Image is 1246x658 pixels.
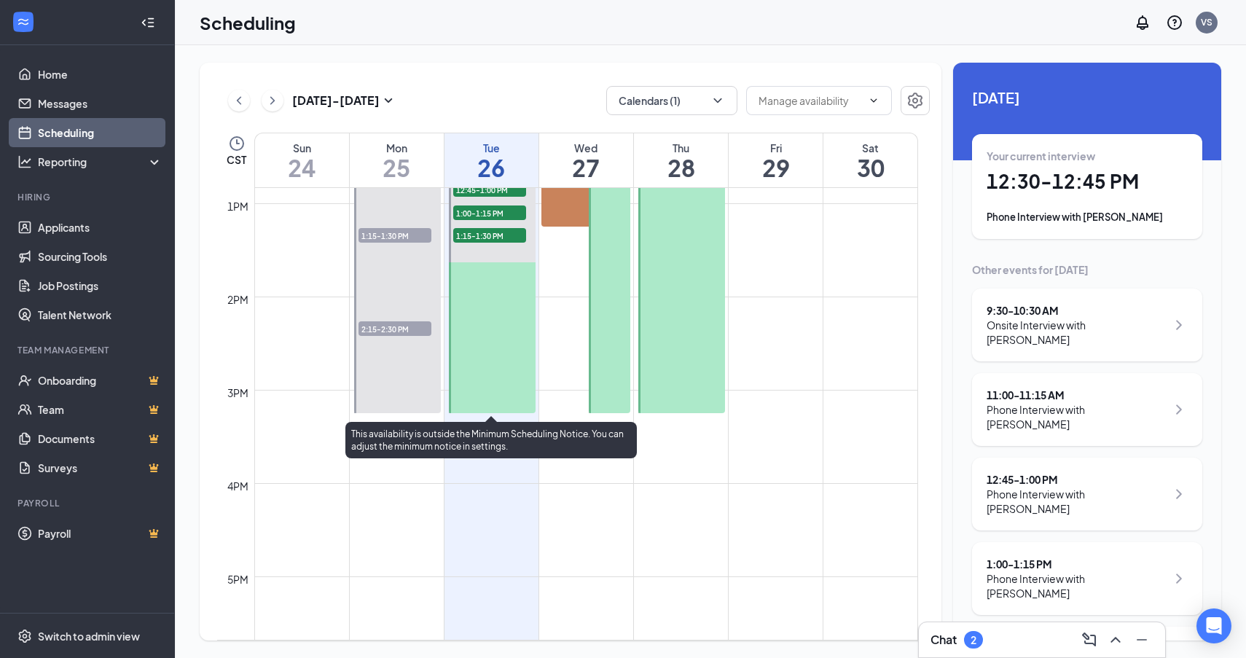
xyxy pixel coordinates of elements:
svg: WorkstreamLogo [16,15,31,29]
div: Phone Interview with [PERSON_NAME] [987,210,1188,224]
button: ChevronUp [1104,628,1127,651]
div: 2pm [224,291,251,308]
svg: Analysis [17,154,32,169]
span: [DATE] [972,86,1202,109]
div: Wed [539,141,633,155]
a: PayrollCrown [38,519,162,548]
button: Minimize [1130,628,1153,651]
div: Phone Interview with [PERSON_NAME] [987,487,1167,516]
a: August 27, 2025 [539,133,633,187]
div: Fri [729,141,823,155]
svg: SmallChevronDown [380,92,397,109]
a: August 25, 2025 [350,133,444,187]
a: TeamCrown [38,395,162,424]
h1: 29 [729,155,823,180]
div: 12:45 - 1:00 PM [987,472,1167,487]
svg: ChevronDown [710,93,725,108]
a: DocumentsCrown [38,424,162,453]
svg: ChevronRight [1170,401,1188,418]
h3: [DATE] - [DATE] [292,93,380,109]
h1: 25 [350,155,444,180]
span: 1:15-1:30 PM [358,228,431,243]
div: Sat [823,141,917,155]
a: Sourcing Tools [38,242,162,271]
a: OnboardingCrown [38,366,162,395]
div: 3pm [224,385,251,401]
h3: Chat [930,632,957,648]
svg: ChevronRight [1170,316,1188,334]
svg: ChevronRight [265,92,280,109]
svg: Clock [228,135,246,152]
div: Team Management [17,344,160,356]
div: Tue [444,141,538,155]
div: This availability is outside the Minimum Scheduling Notice. You can adjust the minimum notice in ... [345,422,637,458]
h1: 24 [255,155,349,180]
h1: 28 [634,155,728,180]
div: VS [1201,16,1212,28]
div: 5pm [224,571,251,587]
a: August 26, 2025 [444,133,538,187]
a: August 29, 2025 [729,133,823,187]
div: Open Intercom Messenger [1196,608,1231,643]
a: Home [38,60,162,89]
span: CST [227,152,246,167]
div: Mon [350,141,444,155]
div: Sun [255,141,349,155]
a: Messages [38,89,162,118]
div: 4pm [224,478,251,494]
svg: ChevronRight [1170,485,1188,503]
svg: ChevronUp [1107,631,1124,649]
span: 1:15-1:30 PM [453,228,526,243]
span: 2:15-2:30 PM [358,321,431,336]
a: Scheduling [38,118,162,147]
a: SurveysCrown [38,453,162,482]
a: Talent Network [38,300,162,329]
div: 1pm [224,198,251,214]
input: Manage availability [759,93,862,109]
div: Phone Interview with [PERSON_NAME] [987,571,1167,600]
svg: ChevronRight [1170,570,1188,587]
span: 1:00-1:15 PM [453,205,526,220]
div: 2 [971,634,976,646]
svg: Settings [17,629,32,643]
div: 11:00 - 11:15 AM [987,388,1167,402]
h1: 30 [823,155,917,180]
svg: ChevronDown [868,95,879,106]
div: Onsite Interview with [PERSON_NAME] [987,318,1167,347]
a: August 30, 2025 [823,133,917,187]
button: ChevronLeft [228,90,250,111]
a: Job Postings [38,271,162,300]
svg: Collapse [141,15,155,30]
h1: 27 [539,155,633,180]
svg: QuestionInfo [1166,14,1183,31]
button: Calendars (1)ChevronDown [606,86,737,115]
div: 1:00 - 1:15 PM [987,557,1167,571]
svg: Settings [906,92,924,109]
h1: Scheduling [200,10,296,35]
div: 9:30 - 10:30 AM [987,303,1167,318]
a: August 24, 2025 [255,133,349,187]
a: August 28, 2025 [634,133,728,187]
button: Settings [901,86,930,115]
div: Phone Interview with [PERSON_NAME] [987,402,1167,431]
svg: Notifications [1134,14,1151,31]
span: 12:45-1:00 PM [453,182,526,197]
div: Switch to admin view [38,629,140,643]
div: Thu [634,141,728,155]
div: Payroll [17,497,160,509]
a: Applicants [38,213,162,242]
h1: 26 [444,155,538,180]
svg: ChevronLeft [232,92,246,109]
div: Your current interview [987,149,1188,163]
div: Other events for [DATE] [972,262,1202,277]
div: Hiring [17,191,160,203]
svg: ComposeMessage [1081,631,1098,649]
h1: 12:30 - 12:45 PM [987,169,1188,194]
button: ChevronRight [262,90,283,111]
button: ComposeMessage [1078,628,1101,651]
div: Reporting [38,154,163,169]
svg: Minimize [1133,631,1151,649]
